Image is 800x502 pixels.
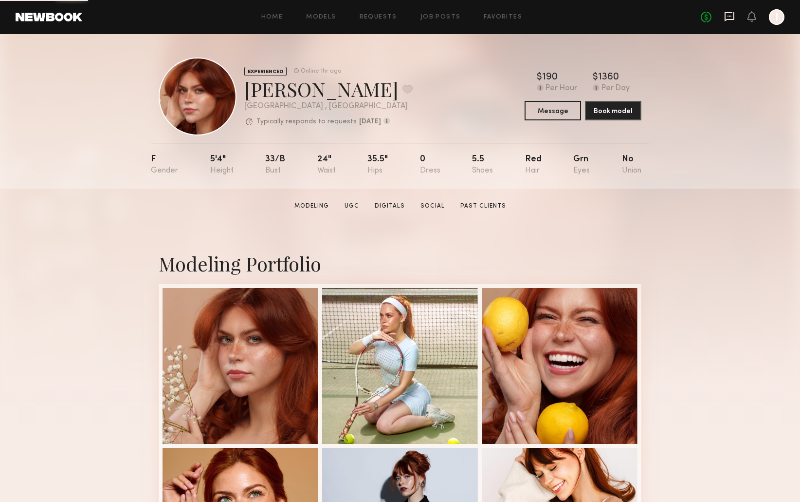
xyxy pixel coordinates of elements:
div: [GEOGRAPHIC_DATA] , [GEOGRAPHIC_DATA] [244,102,413,111]
div: Per Hour [545,84,577,93]
div: Modeling Portfolio [159,251,641,276]
a: UGC [341,202,363,211]
div: 33/b [265,155,285,175]
button: Message [525,101,581,120]
a: Home [261,14,283,20]
a: Favorites [484,14,522,20]
div: 0 [420,155,440,175]
div: Per Day [601,84,630,93]
a: Social [417,202,449,211]
div: [PERSON_NAME] [244,76,413,102]
p: Typically responds to requests [256,118,357,125]
a: Requests [360,14,397,20]
a: Past Clients [456,202,510,211]
a: Digitals [371,202,409,211]
div: No [622,155,641,175]
div: 35.5" [367,155,388,175]
div: $ [593,73,598,82]
button: Book model [585,101,641,120]
a: Models [306,14,336,20]
div: $ [537,73,542,82]
div: Red [525,155,542,175]
a: Job Posts [420,14,461,20]
div: 190 [542,73,558,82]
div: Online 1hr ago [301,68,341,75]
div: 24" [317,155,336,175]
div: 1360 [598,73,619,82]
div: 5'4" [210,155,234,175]
div: 5.5 [472,155,493,175]
a: Modeling [291,202,333,211]
div: F [151,155,178,175]
b: [DATE] [359,118,381,125]
a: I [769,9,784,25]
div: EXPERIENCED [244,67,287,76]
div: Grn [573,155,590,175]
